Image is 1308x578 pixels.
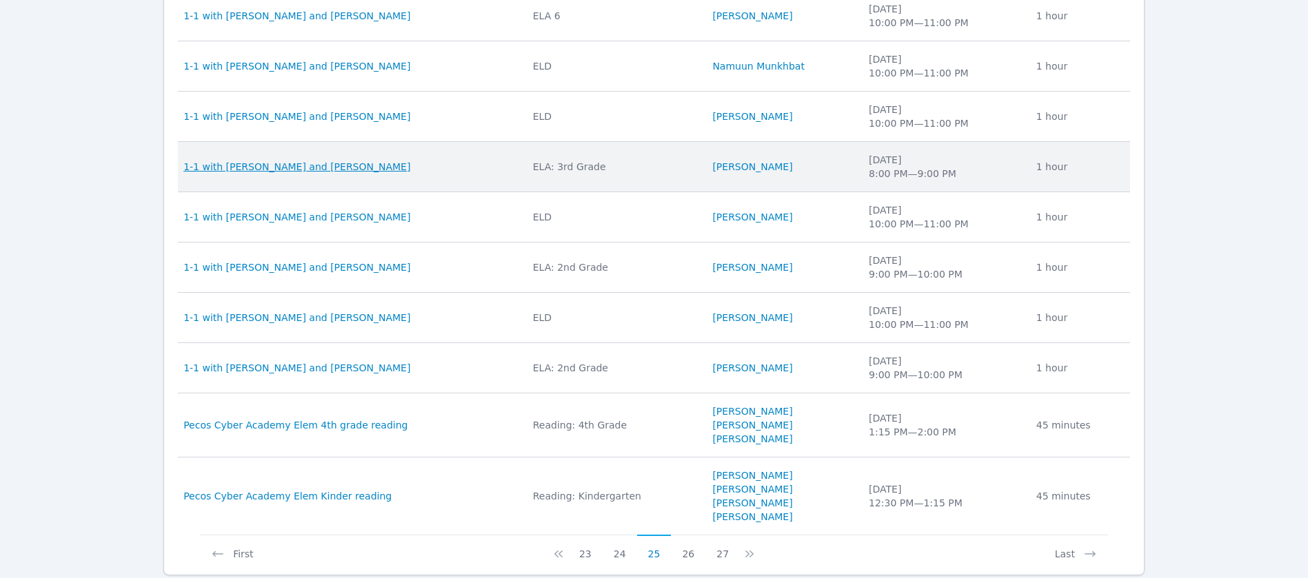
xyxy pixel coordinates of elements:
tr: 1-1 with [PERSON_NAME] and [PERSON_NAME]ELA: 2nd Grade[PERSON_NAME][DATE]9:00 PM—10:00 PM1 hour [178,242,1130,293]
a: [PERSON_NAME] [712,482,792,496]
tr: 1-1 with [PERSON_NAME] and [PERSON_NAME]ELA: 2nd Grade[PERSON_NAME][DATE]9:00 PM—10:00 PM1 hour [178,343,1130,393]
a: [PERSON_NAME] [712,432,792,446]
button: 27 [705,535,740,561]
div: ELA: 2nd Grade [533,361,696,375]
tr: 1-1 with [PERSON_NAME] and [PERSON_NAME]ELDNamuun Munkhbat[DATE]10:00 PM—11:00 PM1 hour [178,41,1130,92]
a: Pecos Cyber Academy Elem Kinder reading [183,489,392,503]
a: [PERSON_NAME] [712,361,792,375]
a: [PERSON_NAME] [712,210,792,224]
div: [DATE] 10:00 PM — 11:00 PM [869,304,1020,331]
div: [DATE] 12:30 PM — 1:15 PM [869,482,1020,510]
a: Namuun Munkhbat [712,59,805,73]
a: 1-1 with [PERSON_NAME] and [PERSON_NAME] [183,160,410,174]
a: [PERSON_NAME] [712,9,792,23]
div: ELA: 3rd Grade [533,160,696,174]
div: ELA: 2nd Grade [533,260,696,274]
div: 1 hour [1036,311,1122,324]
div: [DATE] 9:00 PM — 10:00 PM [869,254,1020,281]
div: 1 hour [1036,260,1122,274]
a: [PERSON_NAME] [712,160,792,174]
tr: Pecos Cyber Academy Elem Kinder readingReading: Kindergarten[PERSON_NAME][PERSON_NAME][PERSON_NAM... [178,457,1130,535]
button: 24 [603,535,637,561]
div: ELD [533,210,696,224]
a: 1-1 with [PERSON_NAME] and [PERSON_NAME] [183,59,410,73]
div: [DATE] 10:00 PM — 11:00 PM [869,52,1020,80]
div: 1 hour [1036,9,1122,23]
tr: 1-1 with [PERSON_NAME] and [PERSON_NAME]ELD[PERSON_NAME][DATE]10:00 PM—11:00 PM1 hour [178,293,1130,343]
div: 1 hour [1036,361,1122,375]
div: Reading: 4th Grade [533,418,696,432]
button: 23 [568,535,603,561]
div: [DATE] 10:00 PM — 11:00 PM [869,203,1020,231]
div: Reading: Kindergarten [533,489,696,503]
div: 1 hour [1036,59,1122,73]
a: Pecos Cyber Academy Elem 4th grade reading [183,418,408,432]
a: [PERSON_NAME] [712,404,792,418]
button: Last [1044,535,1108,561]
tr: 1-1 with [PERSON_NAME] and [PERSON_NAME]ELD[PERSON_NAME][DATE]10:00 PM—11:00 PM1 hour [178,92,1130,142]
a: [PERSON_NAME] [712,496,792,510]
div: [DATE] 8:00 PM — 9:00 PM [869,153,1020,180]
div: 1 hour [1036,110,1122,123]
tr: 1-1 with [PERSON_NAME] and [PERSON_NAME]ELA: 3rd Grade[PERSON_NAME][DATE]8:00 PM—9:00 PM1 hour [178,142,1130,192]
a: 1-1 with [PERSON_NAME] and [PERSON_NAME] [183,210,410,224]
a: [PERSON_NAME] [712,468,792,482]
a: 1-1 with [PERSON_NAME] and [PERSON_NAME] [183,260,410,274]
tr: Pecos Cyber Academy Elem 4th grade readingReading: 4th Grade[PERSON_NAME][PERSON_NAME][PERSON_NAM... [178,393,1130,457]
a: [PERSON_NAME] [712,110,792,123]
div: [DATE] 10:00 PM — 11:00 PM [869,103,1020,130]
div: [DATE] 9:00 PM — 10:00 PM [869,354,1020,382]
button: First [200,535,264,561]
a: [PERSON_NAME] [712,260,792,274]
a: 1-1 with [PERSON_NAME] and [PERSON_NAME] [183,361,410,375]
tr: 1-1 with [PERSON_NAME] and [PERSON_NAME]ELD[PERSON_NAME][DATE]10:00 PM—11:00 PM1 hour [178,192,1130,242]
div: ELA 6 [533,9,696,23]
button: 25 [637,535,672,561]
a: 1-1 with [PERSON_NAME] and [PERSON_NAME] [183,9,410,23]
a: 1-1 with [PERSON_NAME] and [PERSON_NAME] [183,311,410,324]
div: ELD [533,110,696,123]
div: [DATE] 10:00 PM — 11:00 PM [869,2,1020,30]
a: [PERSON_NAME] [712,510,792,524]
div: 1 hour [1036,160,1122,174]
div: [DATE] 1:15 PM — 2:00 PM [869,411,1020,439]
div: ELD [533,311,696,324]
div: 45 minutes [1036,489,1122,503]
a: [PERSON_NAME] [712,418,792,432]
div: 1 hour [1036,210,1122,224]
a: [PERSON_NAME] [712,311,792,324]
a: 1-1 with [PERSON_NAME] and [PERSON_NAME] [183,110,410,123]
button: 26 [671,535,705,561]
div: 45 minutes [1036,418,1122,432]
div: ELD [533,59,696,73]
